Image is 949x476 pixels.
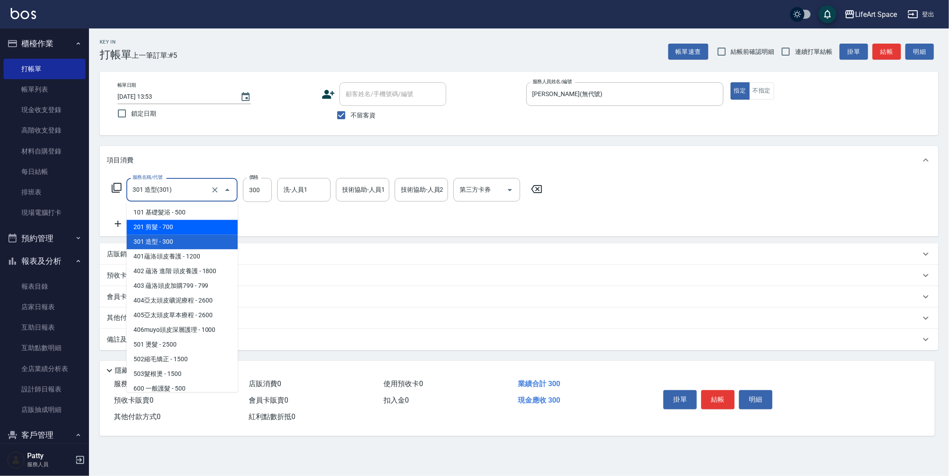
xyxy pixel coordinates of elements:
[132,50,178,61] span: 上一筆訂單:#5
[117,82,136,89] label: 帳單日期
[220,183,234,197] button: Close
[100,39,132,45] h2: Key In
[27,452,73,460] h5: Patty
[133,174,162,181] label: 服務名稱/代號
[126,264,238,278] span: 402 蘊洛 進階 頭皮養護 - 1800
[4,141,85,161] a: 材料自購登錄
[4,161,85,182] a: 每日結帳
[100,329,938,350] div: 備註及來源
[4,202,85,223] a: 現場電腦打卡
[249,412,295,421] span: 紅利點數折抵 0
[126,323,238,337] span: 406muyo頭皮深層護理 - 1000
[668,44,708,60] button: 帳單速查
[840,44,868,60] button: 掛單
[100,307,938,329] div: 其他付款方式
[701,390,735,409] button: 結帳
[131,109,156,118] span: 鎖定日期
[533,78,572,85] label: 服務人員姓名/編號
[4,338,85,358] a: 互助點數明細
[4,250,85,273] button: 報表及分析
[126,308,238,323] span: 405亞太頭皮草本療程 - 2600
[126,205,238,220] span: 101 基礎髮浴 - 500
[351,111,376,120] span: 不留客資
[107,313,151,323] p: 其他付款方式
[126,381,238,396] span: 600 一般護髮 - 500
[11,8,36,19] img: Logo
[249,379,281,388] span: 店販消費 0
[115,366,155,375] p: 隱藏業績明細
[100,48,132,61] h3: 打帳單
[4,297,85,317] a: 店家日報表
[855,9,897,20] div: LifeArt Space
[4,227,85,250] button: 預約管理
[905,44,934,60] button: 明細
[518,379,560,388] span: 業績合計 300
[126,220,238,234] span: 201 剪髮 - 700
[739,390,772,409] button: 明細
[4,276,85,297] a: 報表目錄
[4,317,85,338] a: 互助日報表
[731,82,750,100] button: 指定
[126,278,238,293] span: 403 蘊洛頭皮加購799 - 799
[107,335,140,344] p: 備註及來源
[209,184,221,196] button: Clear
[114,379,154,388] span: 服務消費 300
[4,120,85,141] a: 高階收支登錄
[819,5,836,23] button: save
[749,82,774,100] button: 不指定
[4,32,85,55] button: 櫃檯作業
[503,183,517,197] button: Open
[4,379,85,399] a: 設計師日報表
[100,265,938,286] div: 預收卡販賣
[249,396,288,404] span: 會員卡販賣 0
[904,6,938,23] button: 登出
[249,174,258,181] label: 價格
[841,5,901,24] button: LifeArt Space
[126,367,238,381] span: 503髮根燙 - 1500
[126,234,238,249] span: 301 造型 - 300
[872,44,901,60] button: 結帳
[126,249,238,264] span: 401蘊洛頭皮養護 - 1200
[117,89,231,104] input: YYYY/MM/DD hh:mm
[126,337,238,352] span: 501 燙髮 - 2500
[384,396,409,404] span: 扣入金 0
[4,359,85,379] a: 全店業績分析表
[114,396,153,404] span: 預收卡販賣 0
[4,100,85,120] a: 現金收支登錄
[107,156,133,165] p: 項目消費
[126,293,238,308] span: 404亞太頭皮礦泥療程 - 2600
[384,379,423,388] span: 使用預收卡 0
[27,460,73,468] p: 服務人員
[107,271,140,280] p: 預收卡販賣
[663,390,697,409] button: 掛單
[795,47,832,56] span: 連續打單結帳
[731,47,775,56] span: 結帳前確認明細
[107,250,133,259] p: 店販銷售
[4,424,85,447] button: 客戶管理
[4,79,85,100] a: 帳單列表
[107,292,140,302] p: 會員卡銷售
[100,243,938,265] div: 店販銷售
[7,451,25,469] img: Person
[126,352,238,367] span: 502縮毛矯正 - 1500
[100,146,938,174] div: 項目消費
[4,59,85,79] a: 打帳單
[4,182,85,202] a: 排班表
[518,396,560,404] span: 現金應收 300
[235,86,256,108] button: Choose date, selected date is 2025-08-16
[4,399,85,420] a: 店販抽成明細
[114,412,161,421] span: 其他付款方式 0
[100,286,938,307] div: 會員卡銷售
